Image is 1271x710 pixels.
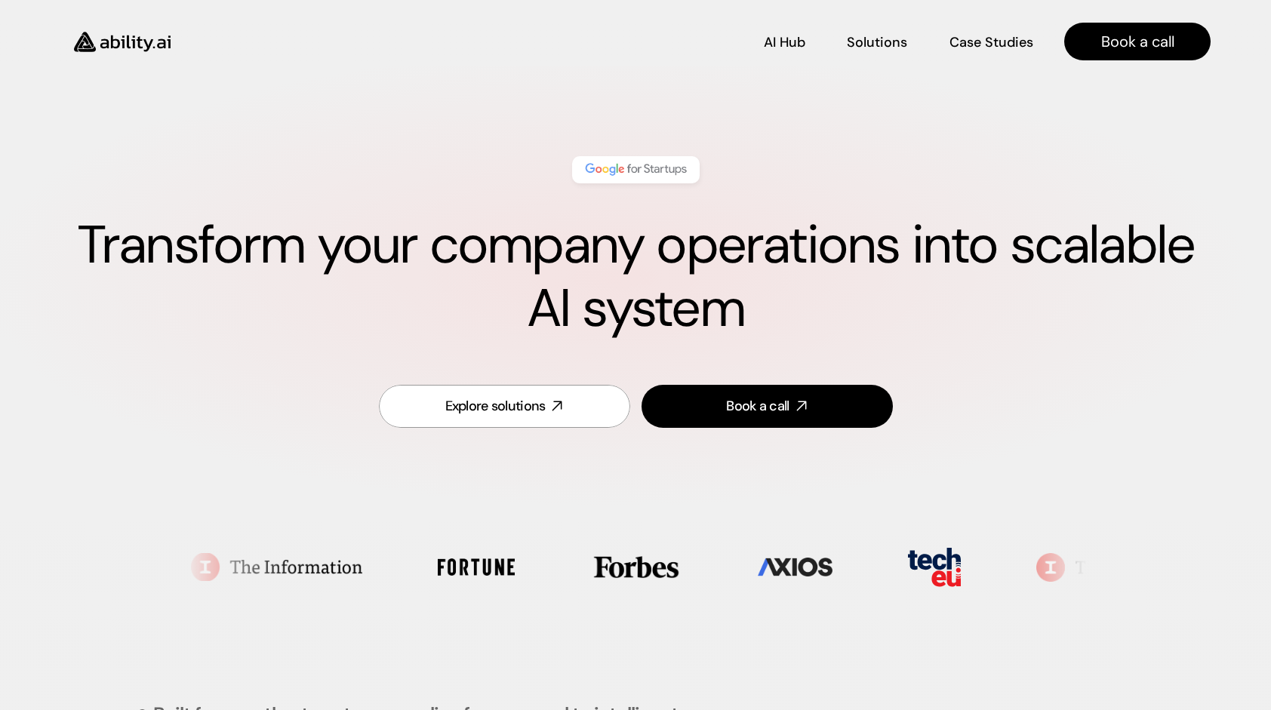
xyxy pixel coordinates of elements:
[726,397,789,416] div: Book a call
[764,33,805,52] p: AI Hub
[764,29,805,55] a: AI Hub
[1101,31,1174,52] p: Book a call
[847,33,907,52] p: Solutions
[949,33,1033,52] p: Case Studies
[379,385,630,428] a: Explore solutions
[847,29,907,55] a: Solutions
[192,23,1211,60] nav: Main navigation
[445,397,546,416] div: Explore solutions
[1064,23,1211,60] a: Book a call
[642,385,893,428] a: Book a call
[949,29,1034,55] a: Case Studies
[60,214,1211,340] h1: Transform your company operations into scalable AI system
